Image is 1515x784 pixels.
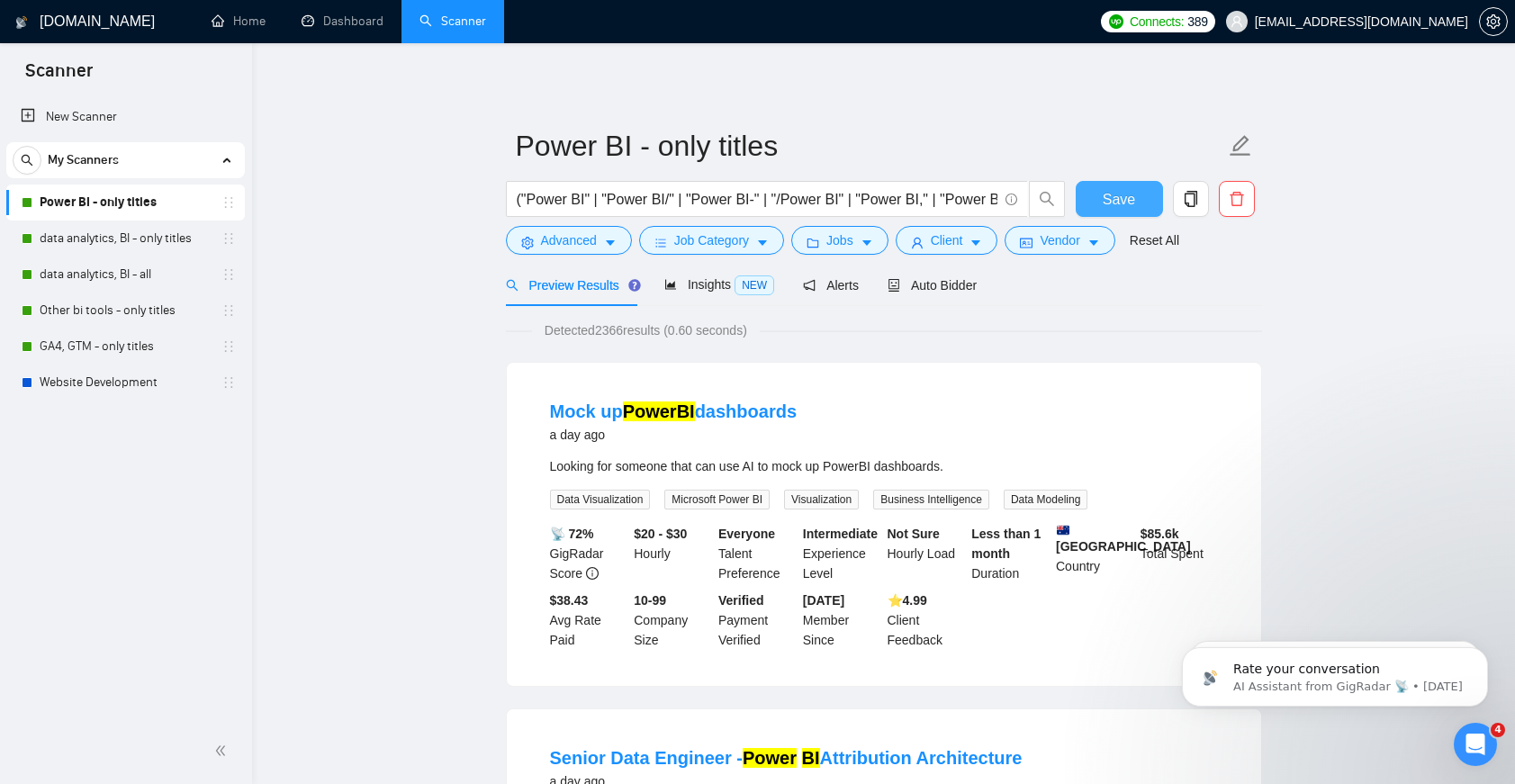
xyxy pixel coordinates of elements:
span: Microsoft Power BI [664,490,770,509]
div: Company Size [630,590,715,650]
b: Intermediate [803,527,878,541]
span: holder [221,231,236,246]
span: holder [221,195,236,210]
span: Business Intelligence [873,490,989,509]
li: My Scanners [6,142,245,401]
span: setting [1480,14,1507,29]
b: ⭐️ 4.99 [888,593,927,608]
span: holder [221,375,236,390]
span: Auto Bidder [888,278,977,293]
span: Job Category [674,230,749,250]
a: data analytics, BI - all [40,257,211,293]
a: searchScanner [419,14,486,29]
li: New Scanner [6,99,245,135]
a: Reset All [1130,230,1179,250]
button: barsJob Categorycaret-down [639,226,784,255]
div: Total Spent [1137,524,1222,583]
b: Everyone [718,527,775,541]
span: search [14,154,41,167]
b: Less than 1 month [971,527,1041,561]
span: info-circle [586,567,599,580]
div: Hourly Load [884,524,969,583]
b: $ 85.6k [1141,527,1179,541]
span: My Scanners [48,142,119,178]
span: double-left [214,742,232,760]
mark: BI [802,748,820,768]
span: area-chart [664,278,677,291]
div: Duration [968,524,1052,583]
span: notification [803,279,816,292]
b: 📡 72% [550,527,594,541]
div: Tooltip anchor [627,277,643,293]
a: New Scanner [21,99,230,135]
b: $38.43 [550,593,589,608]
span: robot [888,279,900,292]
span: holder [221,303,236,318]
span: search [1030,191,1064,207]
span: caret-down [604,236,617,249]
span: Visualization [784,490,859,509]
a: Power BI - only titles [40,185,211,221]
span: bars [654,236,667,249]
span: Preview Results [506,278,636,293]
span: search [506,279,519,292]
a: homeHome [212,14,266,29]
button: copy [1173,181,1209,217]
div: Talent Preference [715,524,799,583]
iframe: Intercom live chat [1454,723,1497,766]
div: GigRadar Score [546,524,631,583]
span: 389 [1187,12,1207,32]
span: caret-down [756,236,769,249]
div: Looking for someone that can use AI to mock up PowerBI dashboards. [550,456,1218,476]
a: dashboardDashboard [302,14,383,29]
b: [GEOGRAPHIC_DATA] [1056,524,1191,554]
span: copy [1174,191,1208,207]
div: Experience Level [799,524,884,583]
button: search [1029,181,1065,217]
span: Vendor [1040,230,1079,250]
span: Detected 2366 results (0.60 seconds) [532,320,760,340]
span: 4 [1491,723,1505,737]
div: Avg Rate Paid [546,590,631,650]
button: userClientcaret-down [896,226,998,255]
input: Search Freelance Jobs... [517,188,997,211]
span: Data Modeling [1004,490,1087,509]
button: idcardVendorcaret-down [1005,226,1114,255]
div: Client Feedback [884,590,969,650]
span: setting [521,236,534,249]
span: idcard [1020,236,1033,249]
span: Connects: [1130,12,1184,32]
a: GA4, GTM - only titles [40,329,211,365]
span: holder [221,339,236,354]
div: a day ago [550,424,798,446]
b: Verified [718,593,764,608]
b: [DATE] [803,593,844,608]
span: NEW [735,275,774,295]
div: Member Since [799,590,884,650]
span: edit [1229,134,1252,158]
img: logo [15,8,28,37]
b: 10-99 [634,593,666,608]
button: delete [1219,181,1255,217]
button: setting [1479,7,1508,36]
span: folder [807,236,819,249]
a: Website Development [40,365,211,401]
span: Data Visualization [550,490,651,509]
span: Scanner [11,58,107,95]
b: Not Sure [888,527,940,541]
span: Insights [664,277,774,292]
a: Senior Data Engineer -Power BIAttribution Architecture [550,748,1023,768]
mark: Power [743,748,797,768]
b: $20 - $30 [634,527,687,541]
button: search [13,146,41,175]
span: Save [1103,188,1135,211]
img: 🇦🇺 [1057,524,1069,536]
span: Jobs [826,230,853,250]
a: data analytics, BI - only titles [40,221,211,257]
span: Advanced [541,230,597,250]
div: Hourly [630,524,715,583]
